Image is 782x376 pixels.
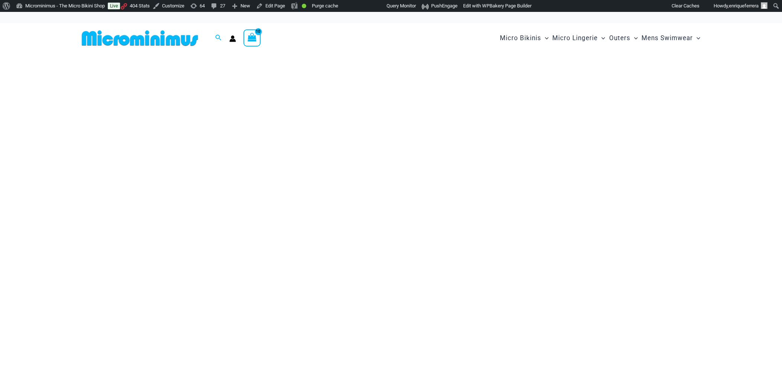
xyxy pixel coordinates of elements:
span: Menu Toggle [541,29,549,48]
a: View Shopping Cart, 10 items [243,29,261,46]
a: OutersMenu ToggleMenu Toggle [607,27,640,49]
a: Mens SwimwearMenu ToggleMenu Toggle [640,27,702,49]
a: Live [108,3,120,9]
span: Micro Bikinis [500,29,541,48]
img: Views over 48 hours. Click for more Jetpack Stats. [345,2,387,11]
span: Menu Toggle [598,29,605,48]
nav: Site Navigation [497,26,703,51]
span: Menu Toggle [630,29,638,48]
a: Search icon link [215,33,222,43]
span: Mens Swimwear [642,29,693,48]
a: Micro BikinisMenu ToggleMenu Toggle [498,27,550,49]
img: MM SHOP LOGO FLAT [79,30,201,46]
a: Micro LingerieMenu ToggleMenu Toggle [550,27,607,49]
span: Micro Lingerie [552,29,598,48]
span: Menu Toggle [693,29,700,48]
a: Account icon link [229,35,236,42]
span: enriqueferrera [729,3,759,9]
span: Outers [609,29,630,48]
div: Good [302,4,306,8]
